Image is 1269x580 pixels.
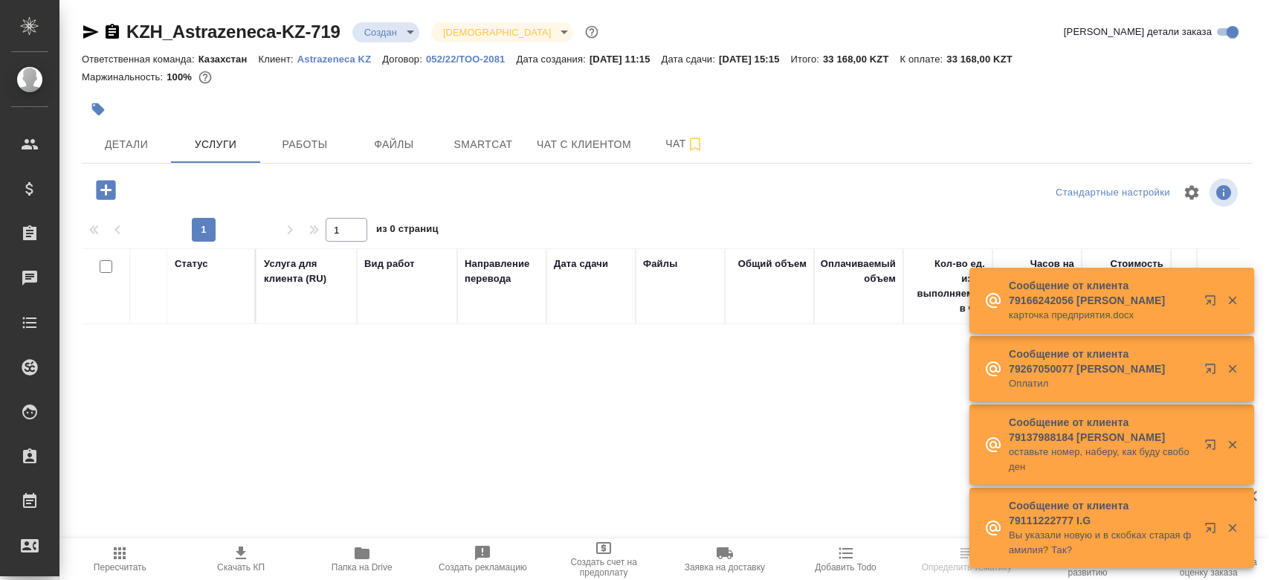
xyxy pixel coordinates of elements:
[1217,438,1247,451] button: Закрыть
[126,22,340,42] a: KZH_Astrazeneca-KZ-719
[1217,521,1247,535] button: Закрыть
[1195,286,1231,321] button: Открыть в новой вкладке
[946,54,1024,65] p: 33 168,00 KZT
[900,54,947,65] p: К оплате:
[82,71,167,83] p: Маржинальность:
[1009,528,1195,558] p: Вы указали новую и в скобках старая фамилия? Так?
[1217,294,1247,307] button: Закрыть
[94,562,146,573] span: Пересчитать
[360,26,401,39] button: Создан
[785,538,906,580] button: Добавить Todo
[791,54,823,65] p: Итого:
[91,135,162,154] span: Детали
[1195,354,1231,390] button: Открыть в новой вкладке
[59,538,181,580] button: Пересчитать
[537,135,631,154] span: Чат с клиентом
[82,93,114,126] button: Добавить тэг
[181,538,302,580] button: Скачать КП
[815,562,876,573] span: Добавить Todo
[426,54,517,65] p: 052/22/ТОО-2081
[332,562,393,573] span: Папка на Drive
[1009,415,1195,445] p: Сообщение от клиента 79137988184 [PERSON_NAME]
[465,257,539,286] div: Направление перевода
[738,257,807,271] div: Общий объем
[269,135,340,154] span: Работы
[552,557,656,578] span: Создать счет на предоплату
[448,135,519,154] span: Smartcat
[922,562,1012,573] span: Определить тематику
[431,22,573,42] div: Создан
[685,562,765,573] span: Заявка на доставку
[352,22,419,42] div: Создан
[516,54,589,65] p: Дата создания:
[1009,308,1195,323] p: карточка предприятия.docx
[686,135,704,153] svg: Подписаться
[1178,257,1253,286] div: Скидка / наценка
[258,54,297,65] p: Клиент:
[358,135,430,154] span: Файлы
[82,23,100,41] button: Скопировать ссылку для ЯМессенджера
[1009,347,1195,376] p: Сообщение от клиента 79267050077 [PERSON_NAME]
[422,538,543,580] button: Создать рекламацию
[1009,376,1195,391] p: Оплатил
[217,562,265,573] span: Скачать КП
[590,54,662,65] p: [DATE] 11:15
[1195,430,1231,465] button: Открыть в новой вкладке
[649,135,720,153] span: Чат
[821,257,896,286] div: Оплачиваемый объем
[1174,175,1210,210] span: Настроить таблицу
[719,54,791,65] p: [DATE] 15:15
[180,135,251,154] span: Услуги
[297,54,383,65] p: Astrazeneca KZ
[196,68,215,87] button: 0.00 KZT;
[167,71,196,83] p: 100%
[911,257,985,316] div: Кол-во ед. изм., выполняемое в час
[582,22,601,42] button: Доп статусы указывают на важность/срочность заказа
[1009,278,1195,308] p: Сообщение от клиента 79166242056 [PERSON_NAME]
[643,257,677,271] div: Файлы
[1000,257,1074,286] div: Часов на выполнение
[175,257,208,271] div: Статус
[823,54,900,65] p: 33 168,00 KZT
[665,538,786,580] button: Заявка на доставку
[297,52,383,65] a: Astrazeneca KZ
[1052,181,1174,204] div: split button
[439,26,555,39] button: [DEMOGRAPHIC_DATA]
[1089,257,1163,286] div: Стоимость услуги
[1210,178,1241,207] span: Посмотреть информацию
[264,257,349,286] div: Услуга для клиента (RU)
[554,257,608,271] div: Дата сдачи
[426,52,517,65] a: 052/22/ТОО-2081
[662,54,719,65] p: Дата сдачи:
[1195,513,1231,549] button: Открыть в новой вкладке
[906,538,1027,580] button: Определить тематику
[198,54,259,65] p: Казахстан
[1064,25,1212,39] span: [PERSON_NAME] детали заказа
[85,175,126,205] button: Добавить услугу
[82,54,198,65] p: Ответственная команда:
[103,23,121,41] button: Скопировать ссылку
[301,538,422,580] button: Папка на Drive
[1009,445,1195,474] p: оставьте номер, наберу, как буду свободен
[1217,362,1247,376] button: Закрыть
[543,538,665,580] button: Создать счет на предоплату
[1009,498,1195,528] p: Сообщение от клиента 79111222777 I.G
[364,257,415,271] div: Вид работ
[382,54,426,65] p: Договор:
[439,562,527,573] span: Создать рекламацию
[376,220,439,242] span: из 0 страниц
